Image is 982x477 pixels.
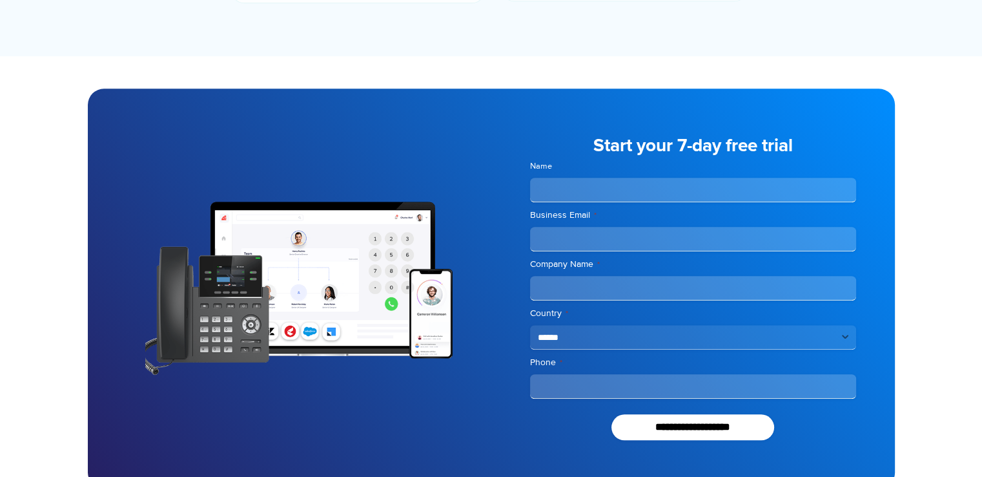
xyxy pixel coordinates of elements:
[530,160,856,173] label: Name
[530,209,856,222] label: Business Email
[530,258,856,271] label: Company Name
[530,137,856,155] h5: Start your 7-day free trial
[530,356,856,369] label: Phone
[530,307,856,320] label: Country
